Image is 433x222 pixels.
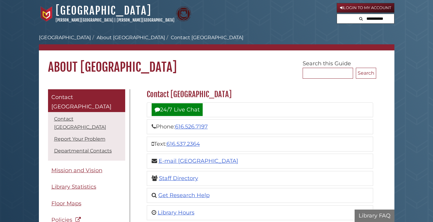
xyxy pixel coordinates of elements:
a: E-mail [GEOGRAPHIC_DATA] [159,158,238,164]
button: Library FAQ [355,210,394,222]
span: Mission and Vision [51,167,102,174]
img: Calvin Theological Seminary [176,6,191,22]
button: Search [357,14,365,22]
span: Library Statistics [51,183,96,190]
a: Departmental Contacts [54,148,112,154]
a: Library Statistics [48,180,125,194]
li: Contact [GEOGRAPHIC_DATA] [165,34,243,41]
a: Contact [GEOGRAPHIC_DATA] [48,89,125,112]
i: Search [359,17,363,21]
a: [GEOGRAPHIC_DATA] [56,4,151,17]
a: [PERSON_NAME][GEOGRAPHIC_DATA] [117,18,174,22]
a: [GEOGRAPHIC_DATA] [39,35,91,40]
a: Library Hours [158,209,194,216]
h1: About [GEOGRAPHIC_DATA] [39,50,394,75]
span: Contact [GEOGRAPHIC_DATA] [51,94,112,110]
a: Login to My Account [337,3,394,13]
a: [PERSON_NAME][GEOGRAPHIC_DATA] [56,18,113,22]
h2: Contact [GEOGRAPHIC_DATA] [144,90,376,99]
a: 616.526.7197 [175,123,208,130]
li: Phone: [147,119,373,134]
span: Floor Maps [51,200,81,207]
a: Get Research Help [158,192,210,199]
img: Calvin University [39,6,54,22]
nav: breadcrumb [39,34,394,50]
li: Text: [147,137,373,152]
a: Report Your Problem [54,136,105,142]
a: 24/7 Live Chat [152,103,203,116]
button: Search [356,68,376,79]
a: Contact [GEOGRAPHIC_DATA] [54,116,106,130]
a: Staff Directory [159,175,198,182]
span: | [114,18,116,22]
a: 616.537.2364 [167,141,200,147]
a: Floor Maps [48,197,125,210]
a: Mission and Vision [48,164,125,177]
a: About [GEOGRAPHIC_DATA] [97,35,165,40]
